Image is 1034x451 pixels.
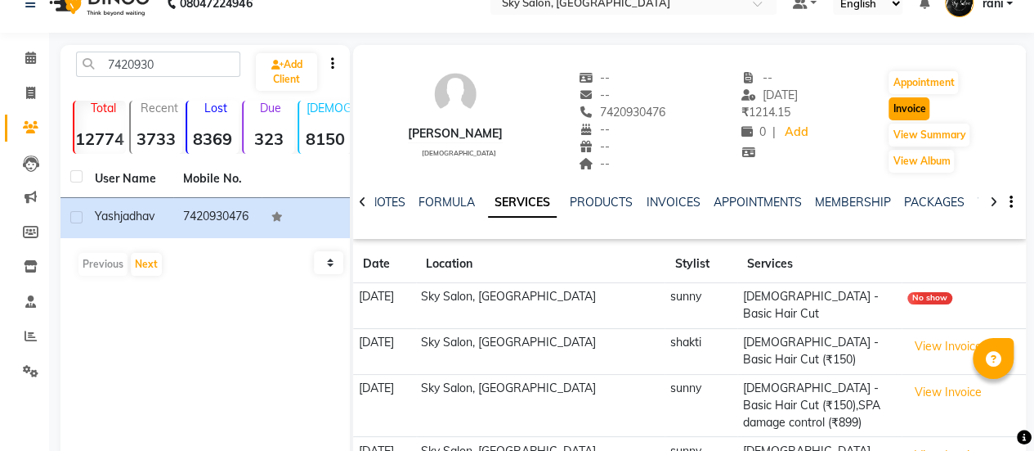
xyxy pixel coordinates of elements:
td: 7420930476 [173,198,262,238]
a: MEMBERSHIP [814,195,890,210]
span: [DEMOGRAPHIC_DATA] [421,149,495,157]
span: jadhav [120,209,154,223]
strong: 3733 [131,129,182,149]
a: APPOINTMENTS [713,195,801,210]
td: [DATE] [353,283,416,329]
span: yash [95,209,120,223]
a: SERVICES [488,188,557,218]
span: 7420930476 [579,105,665,120]
span: -- [579,70,610,85]
button: View Album [889,150,954,173]
span: -- [579,122,610,137]
a: INVOICES [646,195,700,210]
td: sunny [665,283,737,329]
span: ₹ [741,105,749,120]
td: [DATE] [353,328,416,374]
td: Sky Salon, [GEOGRAPHIC_DATA] [416,374,665,437]
td: shakti [665,328,737,374]
span: | [772,124,776,141]
a: Add Client [256,53,317,91]
strong: 12774 [74,129,126,149]
strong: 8369 [187,129,239,149]
p: Recent [137,101,182,115]
div: [PERSON_NAME] [408,125,503,142]
td: Sky Salon, [GEOGRAPHIC_DATA] [416,283,665,329]
strong: 323 [244,129,295,149]
button: View Invoice [907,380,989,405]
a: PACKAGES [903,195,964,210]
td: Sky Salon, [GEOGRAPHIC_DATA] [416,328,665,374]
span: 0 [741,124,766,139]
button: Appointment [889,71,958,94]
a: Add [782,121,811,144]
button: Next [131,253,162,276]
img: avatar [431,70,480,119]
td: sunny [665,374,737,437]
button: View Invoice [907,334,989,359]
a: FORMULA [419,195,475,210]
p: [DEMOGRAPHIC_DATA] [306,101,351,115]
strong: 8150 [299,129,351,149]
span: -- [579,156,610,171]
th: Date [353,246,416,283]
button: View Summary [889,124,969,147]
p: Due [247,101,295,115]
th: Location [416,246,665,283]
p: Lost [194,101,239,115]
div: No show [907,292,952,304]
span: -- [741,70,772,85]
input: Search by Name/Mobile/Email/Code [76,52,240,77]
th: User Name [85,160,173,198]
a: PRODUCTS [570,195,633,210]
td: [DEMOGRAPHIC_DATA] - Basic Hair Cut [737,283,902,329]
td: [DATE] [353,374,416,437]
span: [DATE] [741,88,798,102]
a: NOTES [369,195,405,210]
span: -- [579,88,610,102]
button: Invoice [889,97,929,120]
span: 1214.15 [741,105,790,120]
th: Mobile No. [173,160,262,198]
span: -- [579,139,610,154]
td: [DEMOGRAPHIC_DATA] - Basic Hair Cut (₹150) [737,328,902,374]
th: Stylist [665,246,737,283]
td: [DEMOGRAPHIC_DATA] - Basic Hair Cut (₹150),SPA damage control (₹899) [737,374,902,437]
th: Services [737,246,902,283]
p: Total [81,101,126,115]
